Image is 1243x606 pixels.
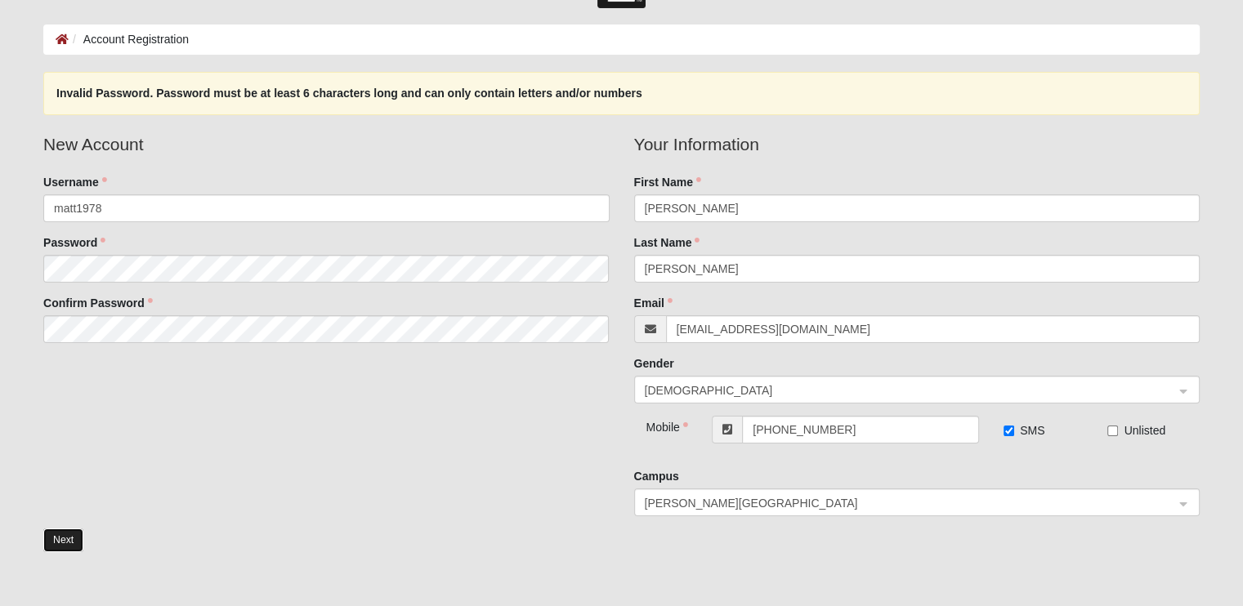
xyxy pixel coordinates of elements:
[69,31,189,48] li: Account Registration
[43,174,107,190] label: Username
[634,355,674,372] label: Gender
[645,381,1174,399] span: Male
[1124,424,1165,437] span: Unlisted
[43,528,83,552] button: Next
[634,468,679,484] label: Campus
[43,234,105,251] label: Password
[634,174,701,190] label: First Name
[634,416,682,435] div: Mobile
[1020,424,1044,437] span: SMS
[1107,426,1118,436] input: Unlisted
[634,234,700,251] label: Last Name
[43,131,609,158] legend: New Account
[43,72,1200,115] div: Invalid Password. Password must be at least 6 characters long and can only contain letters and/or...
[1004,426,1014,436] input: SMS
[43,295,153,311] label: Confirm Password
[634,131,1200,158] legend: Your Information
[634,295,673,311] label: Email
[645,494,1160,512] span: Fleming Island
